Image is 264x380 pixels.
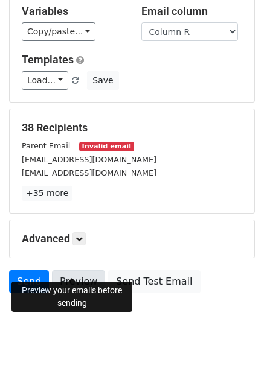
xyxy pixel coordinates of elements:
[22,168,156,177] small: [EMAIL_ADDRESS][DOMAIN_NAME]
[87,71,118,90] button: Save
[22,5,123,18] h5: Variables
[141,5,243,18] h5: Email column
[11,282,132,312] div: Preview your emails before sending
[22,141,70,150] small: Parent Email
[22,121,242,135] h5: 38 Recipients
[9,270,49,293] a: Send
[79,142,134,152] small: Invalid email
[204,322,264,380] iframe: Chat Widget
[108,270,200,293] a: Send Test Email
[22,53,74,66] a: Templates
[22,22,95,41] a: Copy/paste...
[22,155,156,164] small: [EMAIL_ADDRESS][DOMAIN_NAME]
[22,232,242,245] h5: Advanced
[22,186,72,201] a: +35 more
[22,71,68,90] a: Load...
[52,270,105,293] a: Preview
